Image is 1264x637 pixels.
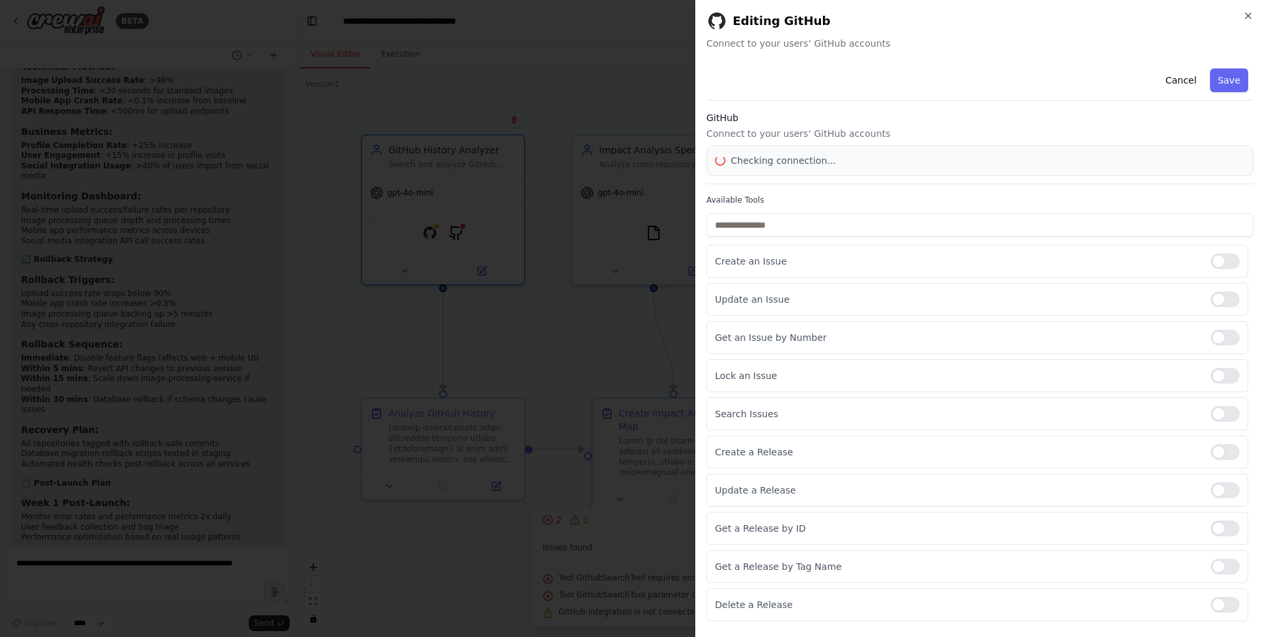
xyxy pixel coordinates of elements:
h3: GitHub [706,111,1253,124]
img: GitHub [706,11,727,32]
p: Delete a Release [715,598,1200,611]
p: Search Issues [715,407,1200,420]
p: Get a Release by ID [715,522,1200,535]
button: Save [1210,68,1248,92]
p: Update a Release [715,484,1200,497]
label: Available Tools [706,195,1253,205]
span: Checking connection... [731,154,836,167]
h2: Editing GitHub [706,11,1253,32]
p: Get an Issue by Number [715,331,1200,344]
span: Connect to your users’ GitHub accounts [706,37,1253,50]
p: Connect to your users’ GitHub accounts [706,127,1253,140]
p: Lock an Issue [715,369,1200,382]
p: Create a Release [715,446,1200,459]
button: Cancel [1157,68,1204,92]
p: Update an Issue [715,293,1200,306]
p: Get a Release by Tag Name [715,560,1200,573]
p: Create an Issue [715,255,1200,268]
